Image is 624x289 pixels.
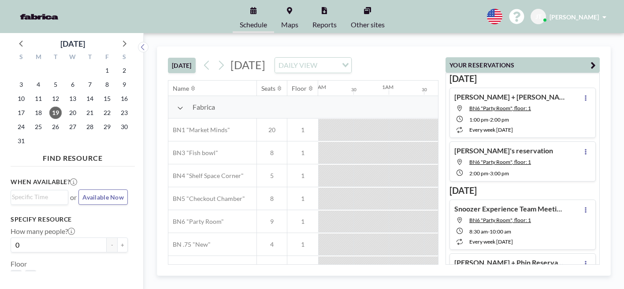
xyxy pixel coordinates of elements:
span: 1 [287,241,318,248]
button: Available Now [78,189,128,205]
span: BN6 "Party Room" [168,218,224,226]
span: Saturday, August 2, 2025 [118,64,130,77]
span: every week [DATE] [469,126,513,133]
img: organization-logo [14,8,64,26]
span: - [488,116,490,123]
div: [DATE] [60,37,85,50]
h4: FIND RESOURCE [11,150,135,163]
span: Fabrica [193,103,215,111]
span: 1 [287,172,318,180]
span: Monday, August 4, 2025 [32,78,45,91]
span: Wednesday, August 6, 2025 [67,78,79,91]
span: BN5 "Checkout Chamber" [168,195,245,203]
div: Search for option [11,190,68,204]
input: Search for option [320,59,337,71]
span: Thursday, August 28, 2025 [84,121,96,133]
span: 1 [287,218,318,226]
span: Sunday, August 17, 2025 [15,107,27,119]
div: T [81,52,98,63]
span: Friday, August 1, 2025 [101,64,113,77]
div: S [13,52,30,63]
div: M [30,52,47,63]
label: Floor [11,259,27,268]
span: Friday, August 29, 2025 [101,121,113,133]
span: 2:00 PM [490,116,509,123]
span: Saturday, August 9, 2025 [118,78,130,91]
span: Thursday, August 14, 2025 [84,93,96,105]
h4: [PERSON_NAME]'s reservation [454,146,553,155]
h4: Snoozer Experience Team Meeting Reservation [454,204,565,213]
span: Sunday, August 24, 2025 [15,121,27,133]
span: 5 [257,172,287,180]
div: W [64,52,82,63]
span: Thursday, August 21, 2025 [84,107,96,119]
span: every week [DATE] [469,238,513,245]
span: BN .75 "New" [168,241,211,248]
span: Tuesday, August 19, 2025 [49,107,62,119]
div: 1AM [382,84,394,90]
span: DAILY VIEW [277,59,319,71]
input: Search for option [12,192,63,202]
div: 30 [351,87,357,93]
span: 1 [287,195,318,203]
span: 1 [287,126,318,134]
span: BN4 "Shelf Space Corner" [168,172,244,180]
h3: [DATE] [449,73,596,84]
span: 12 [257,263,287,271]
span: Monday, August 25, 2025 [32,121,45,133]
span: Wednesday, August 20, 2025 [67,107,79,119]
span: 8 [257,195,287,203]
span: Wednesday, August 13, 2025 [67,93,79,105]
span: BN1 "Market Minds" [168,126,230,134]
label: How many people? [11,227,75,236]
span: Thursday, August 7, 2025 [84,78,96,91]
span: 10:00 AM [490,228,511,235]
span: Monday, August 11, 2025 [32,93,45,105]
div: Search for option [275,58,351,73]
button: + [117,237,128,252]
span: Tuesday, August 26, 2025 [49,121,62,133]
span: Reports [312,21,337,28]
span: 1:00 PM [469,116,488,123]
span: Sunday, August 10, 2025 [15,93,27,105]
h3: [DATE] [449,185,596,196]
span: Friday, August 8, 2025 [101,78,113,91]
h4: [PERSON_NAME] + [PERSON_NAME] Reservation [454,93,565,101]
span: Saturday, August 16, 2025 [118,93,130,105]
div: F [98,52,115,63]
span: Other sites [351,21,385,28]
div: S [115,52,133,63]
span: Sunday, August 3, 2025 [15,78,27,91]
span: Sunday, August 31, 2025 [15,135,27,147]
h3: Specify resource [11,215,128,223]
span: [PERSON_NAME] [550,13,599,21]
button: [DATE] [168,58,196,73]
span: 20 [257,126,287,134]
span: 9 [257,218,287,226]
span: Friday, August 15, 2025 [101,93,113,105]
span: RN10 "Stock Room" [168,263,227,271]
button: - [107,237,117,252]
span: BN6 "Party Room", floor: 1 [469,217,531,223]
div: Seats [261,85,275,93]
span: 2:00 PM [469,170,488,177]
span: Monday, August 18, 2025 [32,107,45,119]
span: 1 [287,149,318,157]
span: 4 [257,241,287,248]
span: Tuesday, August 12, 2025 [49,93,62,105]
span: BN6 "Party Room", floor: 1 [469,159,531,165]
span: Saturday, August 23, 2025 [118,107,130,119]
h4: [PERSON_NAME] + Phin Reservation [454,258,565,267]
span: JT [535,13,542,21]
span: Tuesday, August 5, 2025 [49,78,62,91]
div: Floor [292,85,307,93]
span: - [488,170,490,177]
span: or [70,193,77,202]
span: 3:00 PM [490,170,509,177]
span: BN3 "Fish bowl" [168,149,218,157]
span: [DATE] [230,58,265,71]
span: Friday, August 22, 2025 [101,107,113,119]
div: T [47,52,64,63]
span: Available Now [82,193,124,201]
div: 12AM [312,84,326,90]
